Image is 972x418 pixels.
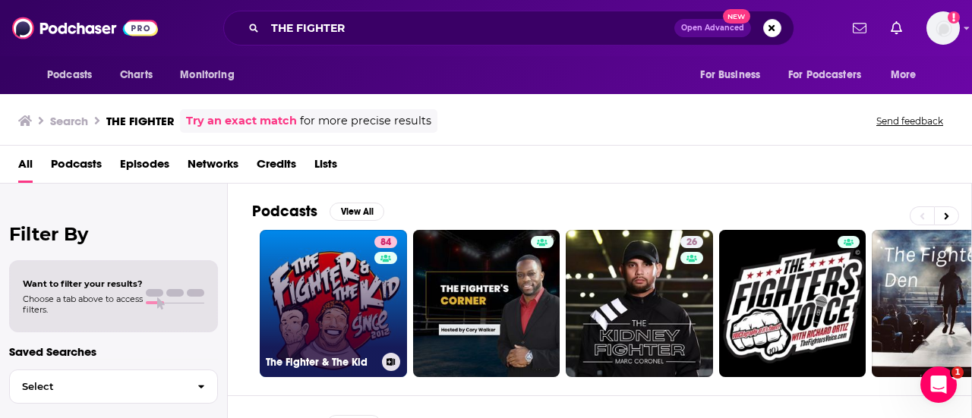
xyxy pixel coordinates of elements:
[9,344,218,359] p: Saved Searches
[9,223,218,245] h2: Filter By
[680,236,703,248] a: 26
[110,61,162,90] a: Charts
[880,61,936,90] button: open menu
[266,356,376,369] h3: The Fighter & The Kid
[260,230,407,377] a: 84The Fighter & The Kid
[186,112,297,130] a: Try an exact match
[847,15,873,41] a: Show notifications dropdown
[10,382,185,391] span: Select
[252,202,384,221] a: PodcastsView All
[374,236,397,248] a: 84
[330,203,384,221] button: View All
[885,15,908,41] a: Show notifications dropdown
[106,114,174,128] h3: THE FIGHTER
[566,230,713,377] a: 26
[951,366,964,379] span: 1
[257,152,296,183] a: Credits
[920,366,957,403] iframe: Intercom live chat
[674,19,751,37] button: Open AdvancedNew
[36,61,112,90] button: open menu
[380,235,391,250] span: 84
[681,24,744,32] span: Open Advanced
[180,64,234,86] span: Monitoring
[252,202,317,221] h2: Podcasts
[300,112,431,130] span: for more precise results
[700,64,760,86] span: For Business
[47,64,92,86] span: Podcasts
[50,114,88,128] h3: Search
[265,16,674,40] input: Search podcasts, credits, & more...
[926,11,960,45] img: User Profile
[188,152,238,183] a: Networks
[18,152,33,183] a: All
[948,11,960,24] svg: Add a profile image
[23,294,143,315] span: Choose a tab above to access filters.
[12,14,158,42] img: Podchaser - Follow, Share and Rate Podcasts
[9,369,218,404] button: Select
[120,64,153,86] span: Charts
[51,152,102,183] a: Podcasts
[169,61,254,90] button: open menu
[690,61,779,90] button: open menu
[120,152,169,183] a: Episodes
[778,61,883,90] button: open menu
[723,9,750,24] span: New
[686,235,697,250] span: 26
[872,115,948,127] button: Send feedback
[314,152,337,183] a: Lists
[23,278,143,289] span: Want to filter your results?
[891,64,917,86] span: More
[926,11,960,45] button: Show profile menu
[788,64,861,86] span: For Podcasters
[223,11,794,46] div: Search podcasts, credits, & more...
[926,11,960,45] span: Logged in as gabrielle.gantz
